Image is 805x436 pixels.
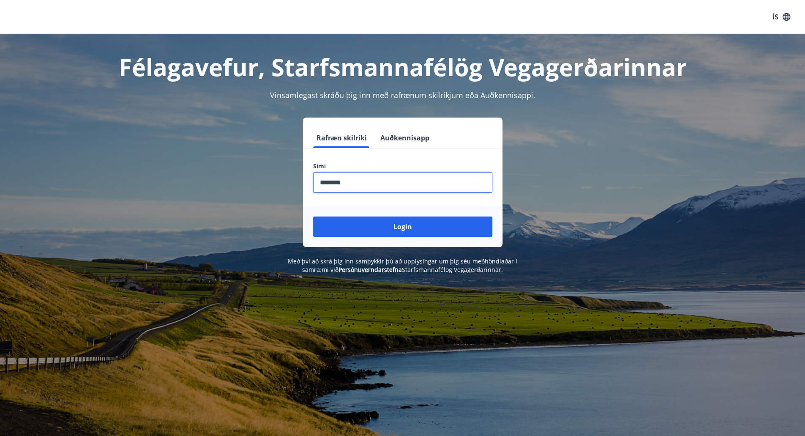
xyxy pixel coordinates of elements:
[313,217,492,237] button: Login
[313,162,492,170] label: Sími
[288,257,517,274] span: Með því að skrá þig inn samþykkir þú að upplýsingar um þig séu meðhöndlaðar í samræmi við Starfsm...
[313,128,370,148] button: Rafræn skilríki
[270,90,535,100] span: Vinsamlegast skráðu þig inn með rafrænum skilríkjum eða Auðkennisappi.
[109,51,697,83] h1: Félagavefur, Starfsmannafélög Vegagerðarinnar
[377,128,433,148] button: Auðkennisapp
[768,9,795,25] button: ÍS
[338,266,402,274] a: Persónuverndarstefna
